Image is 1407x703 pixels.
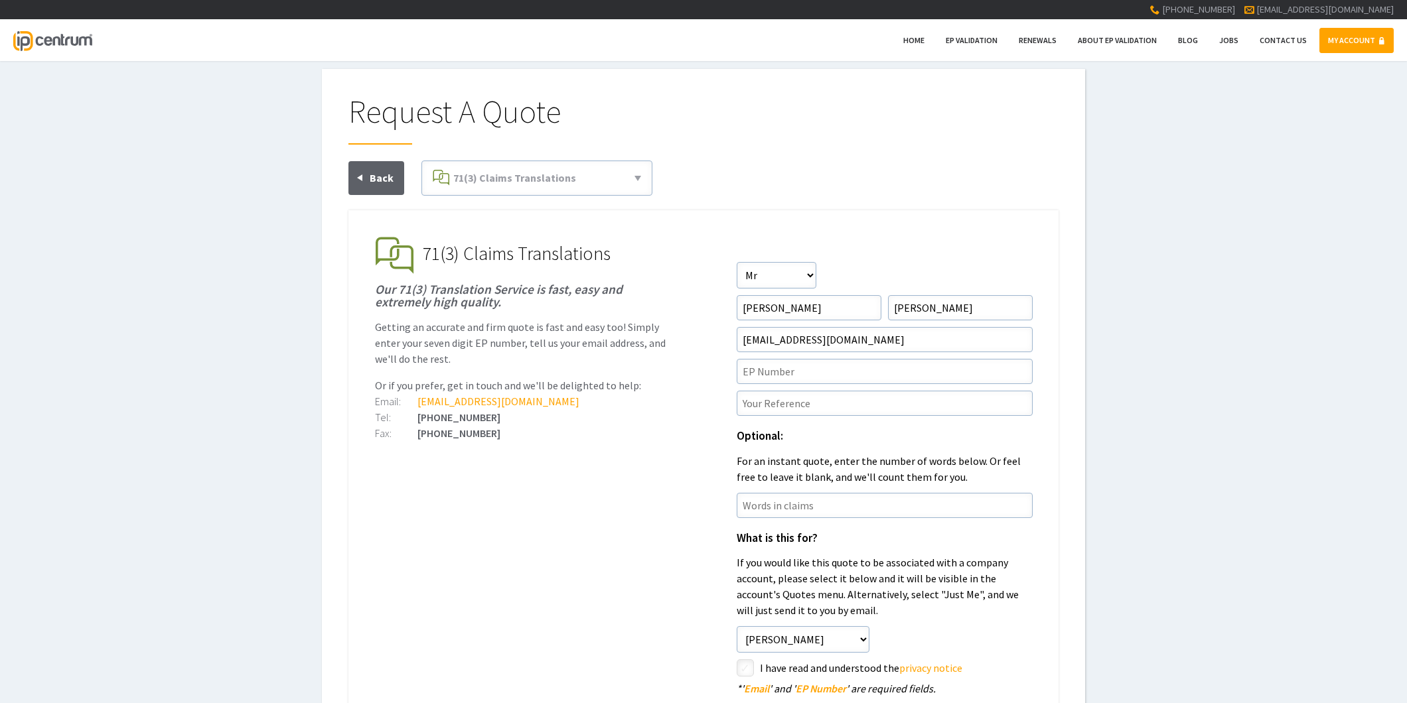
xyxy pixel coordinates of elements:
[737,295,881,320] input: First Name
[375,283,671,308] h1: Our 71(3) Translation Service is fast, easy and extremely high quality.
[375,412,671,422] div: [PHONE_NUMBER]
[348,161,404,195] a: Back
[888,295,1033,320] input: Surname
[1178,35,1198,45] span: Blog
[737,391,1033,416] input: Your Reference
[737,493,1033,518] input: Words in claims
[1260,35,1307,45] span: Contact Us
[937,28,1006,53] a: EP Validation
[737,659,754,676] label: styled-checkbox
[1069,28,1165,53] a: About EP Validation
[453,171,576,184] span: 71(3) Claims Translations
[1211,28,1247,53] a: Jobs
[417,395,579,408] a: [EMAIL_ADDRESS][DOMAIN_NAME]
[1162,3,1235,15] span: [PHONE_NUMBER]
[1010,28,1065,53] a: Renewals
[760,659,1033,676] label: I have read and understood the
[737,327,1033,352] input: Email
[737,430,1033,442] h1: Optional:
[13,19,92,61] a: IP Centrum
[737,359,1033,384] input: EP Number
[903,35,925,45] span: Home
[370,171,394,184] span: Back
[423,241,611,265] span: 71(3) Claims Translations
[427,166,646,190] a: 71(3) Claims Translations
[1256,3,1394,15] a: [EMAIL_ADDRESS][DOMAIN_NAME]
[1319,28,1394,53] a: MY ACCOUNT
[1078,35,1157,45] span: About EP Validation
[375,396,417,407] div: Email:
[375,377,671,393] p: Or if you prefer, get in touch and we'll be delighted to help:
[737,453,1033,485] p: For an instant quote, enter the number of words below. Or feel free to leave it blank, and we'll ...
[737,554,1033,618] p: If you would like this quote to be associated with a company account, please select it below and ...
[1219,35,1238,45] span: Jobs
[375,319,671,367] p: Getting an accurate and firm quote is fast and easy too! Simply enter your seven digit EP number,...
[375,428,417,438] div: Fax:
[1019,35,1057,45] span: Renewals
[899,661,962,674] a: privacy notice
[737,683,1033,694] div: ' ' and ' ' are required fields.
[375,412,417,422] div: Tel:
[1251,28,1315,53] a: Contact Us
[796,682,846,695] span: EP Number
[375,428,671,438] div: [PHONE_NUMBER]
[895,28,933,53] a: Home
[737,533,1033,544] h1: What is this for?
[348,96,1059,145] h1: Request A Quote
[744,682,769,695] span: Email
[1169,28,1207,53] a: Blog
[946,35,998,45] span: EP Validation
